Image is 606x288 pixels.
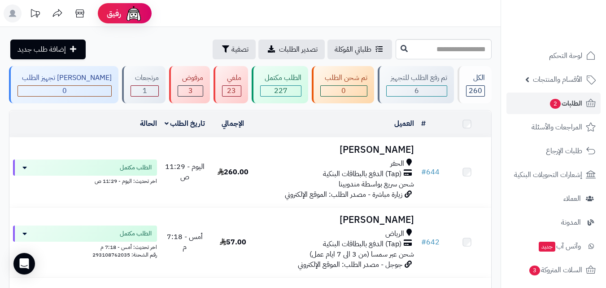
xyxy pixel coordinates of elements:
span: 6 [414,85,419,96]
a: العملاء [506,188,601,209]
span: الحفر [390,159,404,169]
span: # [421,237,426,248]
span: طلبات الإرجاع [546,145,582,157]
span: أمس - 7:18 م [167,231,203,253]
h3: [PERSON_NAME] [261,145,414,155]
div: 6 [387,86,447,96]
span: # [421,167,426,177]
a: إشعارات التحويلات البنكية [506,164,601,186]
span: 3 [529,266,540,275]
span: إشعارات التحويلات البنكية [514,168,582,181]
div: الكل [466,73,485,83]
div: اخر تحديث: اليوم - 11:29 ص [13,176,157,185]
span: 0 [62,85,67,96]
span: وآتس آب [538,240,581,253]
div: 227 [261,86,301,96]
span: 57.00 [220,237,246,248]
span: 227 [274,85,288,96]
span: 260 [469,85,482,96]
a: # [421,118,426,129]
div: ملغي [222,73,241,83]
a: تم شحن الطلب 0 [310,66,376,103]
span: 260.00 [218,167,249,177]
a: طلبات الإرجاع [506,140,601,162]
a: الحالة [140,118,157,129]
span: زيارة مباشرة - مصدر الطلب: الموقع الإلكتروني [285,189,402,200]
span: شحن عبر سمسا (من 3 الى 7 ايام عمل) [310,249,414,260]
span: الطلب مكتمل [120,163,152,172]
img: ai-face.png [125,4,143,22]
span: لوحة التحكم [549,49,582,62]
span: تصدير الطلبات [279,44,318,55]
a: تاريخ الطلب [165,118,205,129]
button: تصفية [213,40,256,59]
div: تم رفع الطلب للتجهيز [386,73,447,83]
span: إضافة طلب جديد [17,44,66,55]
a: تم رفع الطلب للتجهيز 6 [376,66,456,103]
a: إضافة طلب جديد [10,40,86,59]
a: [PERSON_NAME] تجهيز الطلب 0 [7,66,120,103]
a: المدونة [506,212,601,233]
a: المراجعات والأسئلة [506,116,601,138]
span: 23 [227,85,236,96]
span: المدونة [561,216,581,229]
a: العميل [394,118,414,129]
span: العملاء [563,192,581,205]
div: مرفوض [178,73,203,83]
a: مرفوض 3 [167,66,212,103]
a: #644 [421,167,440,177]
span: رفيق [107,8,121,19]
span: (Tap) الدفع بالبطاقات البنكية [323,169,401,179]
a: #642 [421,237,440,248]
span: جوجل - مصدر الطلب: الموقع الإلكتروني [298,259,402,270]
span: طلباتي المُوكلة [335,44,371,55]
span: المراجعات والأسئلة [532,121,582,133]
span: الأقسام والمنتجات [533,73,582,86]
a: لوحة التحكم [506,45,601,66]
div: 3 [178,86,203,96]
a: وآتس آبجديد [506,235,601,257]
span: الطلب مكتمل [120,229,152,238]
a: تحديثات المنصة [24,4,46,25]
span: (Tap) الدفع بالبطاقات البنكية [323,239,401,249]
div: 0 [18,86,111,96]
div: الطلب مكتمل [260,73,301,83]
span: رقم الشحنة: 293108762035 [92,251,157,259]
img: logo-2.png [545,21,597,40]
div: 0 [321,86,367,96]
div: مرتجعات [131,73,159,83]
div: اخر تحديث: أمس - 7:18 م [13,242,157,251]
div: 1 [131,86,158,96]
div: [PERSON_NAME] تجهيز الطلب [17,73,112,83]
span: جديد [539,242,555,252]
span: الطلبات [549,97,582,110]
a: ملغي 23 [212,66,249,103]
div: تم شحن الطلب [320,73,367,83]
div: 23 [222,86,240,96]
span: 3 [188,85,193,96]
a: السلات المتروكة3 [506,259,601,281]
span: شحن سريع بواسطة مندوبينا [339,179,414,190]
div: Open Intercom Messenger [13,253,35,275]
a: طلباتي المُوكلة [327,40,392,59]
span: الرياض [385,229,404,239]
span: 1 [143,85,147,96]
span: 2 [550,99,561,109]
a: الكل260 [456,66,493,103]
span: 0 [341,85,346,96]
a: الطلبات2 [506,93,601,114]
a: الطلب مكتمل 227 [250,66,310,103]
a: مرتجعات 1 [120,66,167,103]
span: اليوم - 11:29 ص [165,161,205,182]
h3: [PERSON_NAME] [261,215,414,225]
a: الإجمالي [222,118,244,129]
a: تصدير الطلبات [258,40,325,59]
span: تصفية [231,44,249,55]
span: السلات المتروكة [528,264,582,276]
